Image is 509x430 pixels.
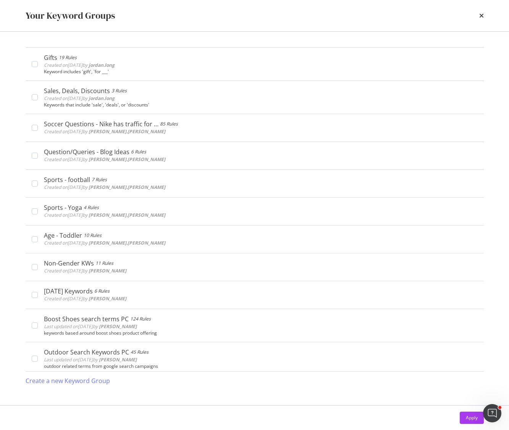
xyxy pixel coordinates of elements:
[44,128,165,135] span: Created on [DATE] by
[89,212,165,218] b: [PERSON_NAME].[PERSON_NAME]
[44,267,126,274] span: Created on [DATE] by
[466,414,478,421] div: Apply
[44,240,165,246] span: Created on [DATE] by
[26,372,110,390] button: Create a new Keyword Group
[44,156,165,163] span: Created on [DATE] by
[92,176,107,184] div: 7 Rules
[44,54,57,61] div: Gifts
[84,204,99,211] div: 4 Rules
[95,259,113,267] div: 11 Rules
[44,95,115,101] span: Created on [DATE] by
[44,348,129,356] div: Outdoor Search Keywords PC
[44,204,82,211] div: Sports - Yoga
[26,9,115,22] div: Your Keyword Groups
[44,232,82,239] div: Age - Toddler
[44,356,137,363] span: Last updated on [DATE] by
[89,128,165,135] b: [PERSON_NAME].[PERSON_NAME]
[89,184,165,190] b: [PERSON_NAME].[PERSON_NAME]
[44,184,165,190] span: Created on [DATE] by
[44,176,90,184] div: Sports - football
[479,9,484,22] div: times
[44,102,478,108] div: Keywords that include 'sale', 'deals', or 'discounts'
[130,315,151,323] div: 124 Rules
[44,69,478,74] div: Keyword includes 'gift', 'for ___'
[99,323,137,330] b: [PERSON_NAME]
[26,377,110,385] div: Create a new Keyword Group
[89,267,126,274] b: [PERSON_NAME]
[99,356,137,363] b: [PERSON_NAME]
[483,404,501,422] iframe: Intercom live chat
[44,212,165,218] span: Created on [DATE] by
[89,62,115,68] b: jordan.long
[44,87,110,95] div: Sales, Deals, Discounts
[111,87,127,95] div: 3 Rules
[44,330,478,336] div: keywords based around boost shoes product offering
[160,120,178,128] div: 85 Rules
[44,120,158,128] div: Soccer Questions - Nike has traffic for (Semrush data)
[44,323,137,330] span: Last updated on [DATE] by
[131,348,149,356] div: 45 Rules
[94,287,110,295] div: 6 Rules
[44,148,129,156] div: Question/Queries - Blog Ideas
[44,295,126,302] span: Created on [DATE] by
[59,54,77,61] div: 19 Rules
[44,62,115,68] span: Created on [DATE] by
[44,259,94,267] div: Non-Gender KWs
[89,156,165,163] b: [PERSON_NAME].[PERSON_NAME]
[89,95,115,101] b: jordan.long
[44,315,129,323] div: Boost Shoes search terms PC
[44,287,93,295] div: [DATE] Keywords
[84,232,102,239] div: 10 Rules
[89,295,126,302] b: [PERSON_NAME]
[460,412,484,424] button: Apply
[89,240,165,246] b: [PERSON_NAME].[PERSON_NAME]
[131,148,146,156] div: 6 Rules
[44,364,478,369] div: outdoor related terms from google search campaigns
